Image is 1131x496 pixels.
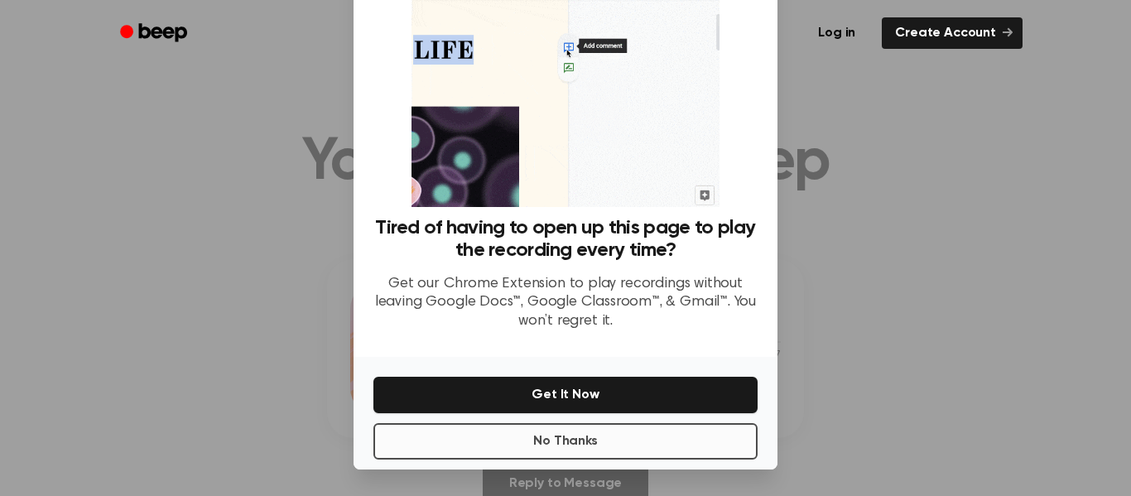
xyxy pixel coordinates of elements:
[373,217,758,262] h3: Tired of having to open up this page to play the recording every time?
[373,275,758,331] p: Get our Chrome Extension to play recordings without leaving Google Docs™, Google Classroom™, & Gm...
[373,377,758,413] button: Get It Now
[801,14,872,52] a: Log in
[108,17,202,50] a: Beep
[882,17,1023,49] a: Create Account
[373,423,758,460] button: No Thanks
